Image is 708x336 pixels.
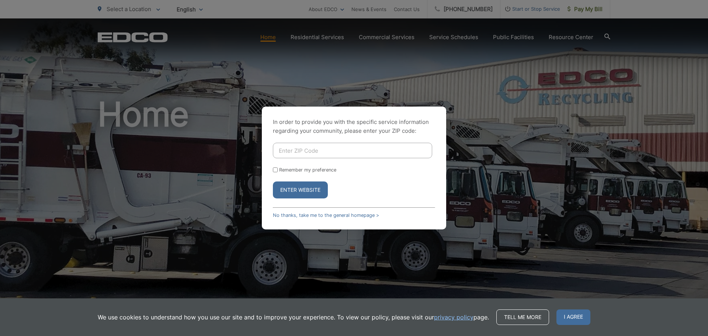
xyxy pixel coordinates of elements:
[98,313,489,322] p: We use cookies to understand how you use our site and to improve your experience. To view our pol...
[279,167,336,173] label: Remember my preference
[273,143,432,158] input: Enter ZIP Code
[556,309,590,325] span: I agree
[273,181,328,198] button: Enter Website
[273,118,435,135] p: In order to provide you with the specific service information regarding your community, please en...
[496,309,549,325] a: Tell me more
[273,212,379,218] a: No thanks, take me to the general homepage >
[434,313,473,322] a: privacy policy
